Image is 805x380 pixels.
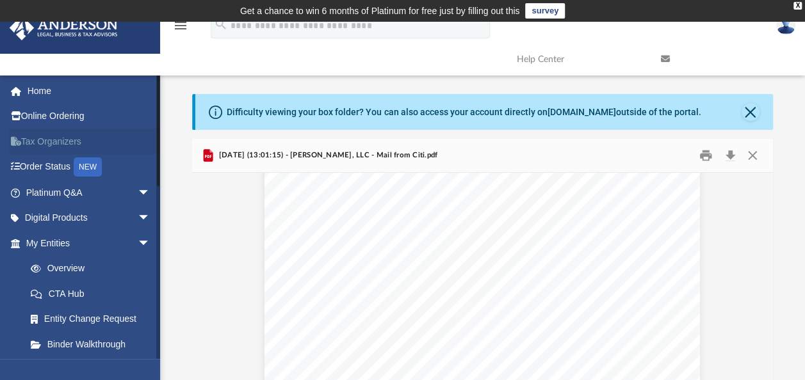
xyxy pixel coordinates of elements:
[719,146,742,166] button: Download
[138,230,163,257] span: arrow_drop_down
[742,103,760,121] button: Close
[9,104,170,129] a: Online Ordering
[240,3,520,19] div: Get a chance to win 6 months of Platinum for free just by filling out this
[9,78,170,104] a: Home
[693,146,719,166] button: Print
[793,2,802,10] div: close
[18,256,170,281] a: Overview
[507,34,651,84] a: Help Center
[173,18,188,33] i: menu
[227,106,701,119] div: Difficulty viewing your box folder? You can also access your account directly on outside of the p...
[9,129,170,154] a: Tax Organizers
[138,205,163,232] span: arrow_drop_down
[138,180,163,206] span: arrow_drop_down
[776,16,795,35] img: User Pic
[9,230,170,256] a: My Entitiesarrow_drop_down
[9,154,170,180] a: Order StatusNEW
[214,17,228,31] i: search
[525,3,565,19] a: survey
[173,24,188,33] a: menu
[18,331,170,357] a: Binder Walkthrough
[9,205,170,231] a: Digital Productsarrow_drop_down
[547,107,615,117] a: [DOMAIN_NAME]
[9,180,170,205] a: Platinum Q&Aarrow_drop_down
[741,146,764,166] button: Close
[6,15,122,40] img: Anderson Advisors Platinum Portal
[18,306,170,332] a: Entity Change Request
[74,157,102,177] div: NEW
[18,281,170,306] a: CTA Hub
[216,150,437,161] span: [DATE] (13:01:15) - [PERSON_NAME], LLC - Mail from Citi.pdf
